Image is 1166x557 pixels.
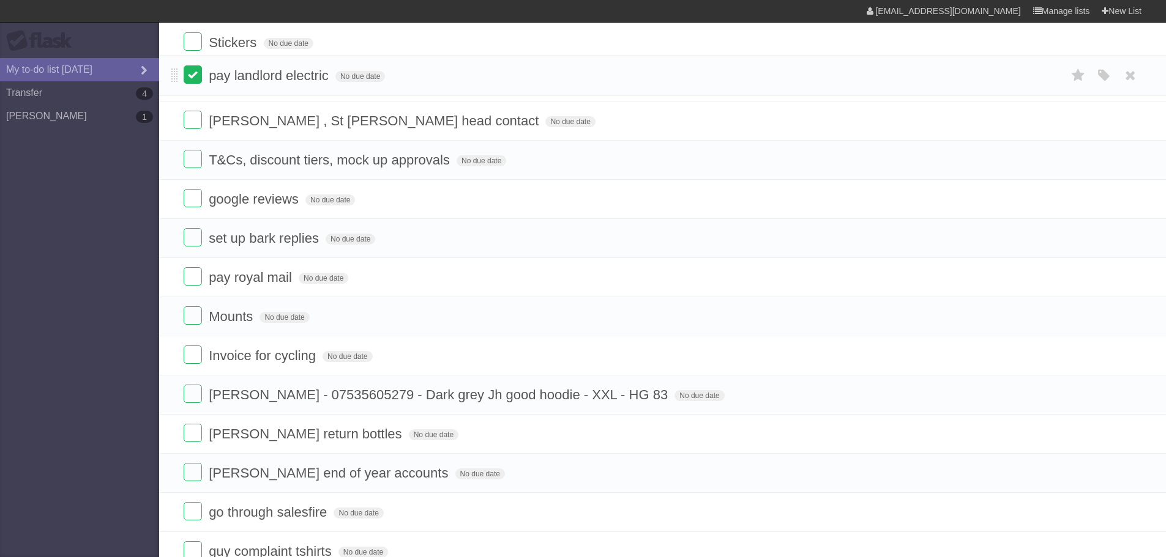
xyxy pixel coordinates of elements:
[136,111,153,123] b: 1
[264,38,313,49] span: No due date
[334,507,383,518] span: No due date
[209,387,671,402] span: [PERSON_NAME] - 07535605279 - Dark grey Jh good hoodie - XXL - HG 83
[184,111,202,129] label: Done
[260,312,309,323] span: No due date
[209,348,319,363] span: Invoice for cycling
[326,234,375,245] span: No due date
[184,502,202,520] label: Done
[184,189,202,207] label: Done
[184,267,202,286] label: Done
[184,345,202,364] label: Done
[209,426,405,441] span: [PERSON_NAME] return bottles
[409,429,458,440] span: No due date
[457,155,506,166] span: No due date
[335,71,385,82] span: No due date
[209,35,260,50] span: Stickers
[184,463,202,481] label: Done
[184,228,202,246] label: Done
[209,191,302,207] span: google reviews
[209,152,453,168] span: T&Cs, discount tiers, mock up approvals
[209,68,332,83] span: pay landlord electric
[323,351,372,362] span: No due date
[675,390,724,401] span: No due date
[455,468,505,479] span: No due date
[209,231,322,246] span: set up bark replies
[305,194,355,205] span: No due date
[184,150,202,168] label: Done
[6,30,80,52] div: Flask
[209,113,542,128] span: [PERSON_NAME] , St [PERSON_NAME] head contact
[184,65,202,84] label: Done
[209,270,295,285] span: pay royal mail
[209,309,256,324] span: Mounts
[1067,65,1090,86] label: Star task
[184,306,202,325] label: Done
[209,465,451,481] span: [PERSON_NAME] end of year accounts
[209,504,330,520] span: go through salesfire
[184,385,202,403] label: Done
[184,32,202,51] label: Done
[184,424,202,442] label: Done
[299,273,348,284] span: No due date
[545,116,595,127] span: No due date
[136,87,153,100] b: 4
